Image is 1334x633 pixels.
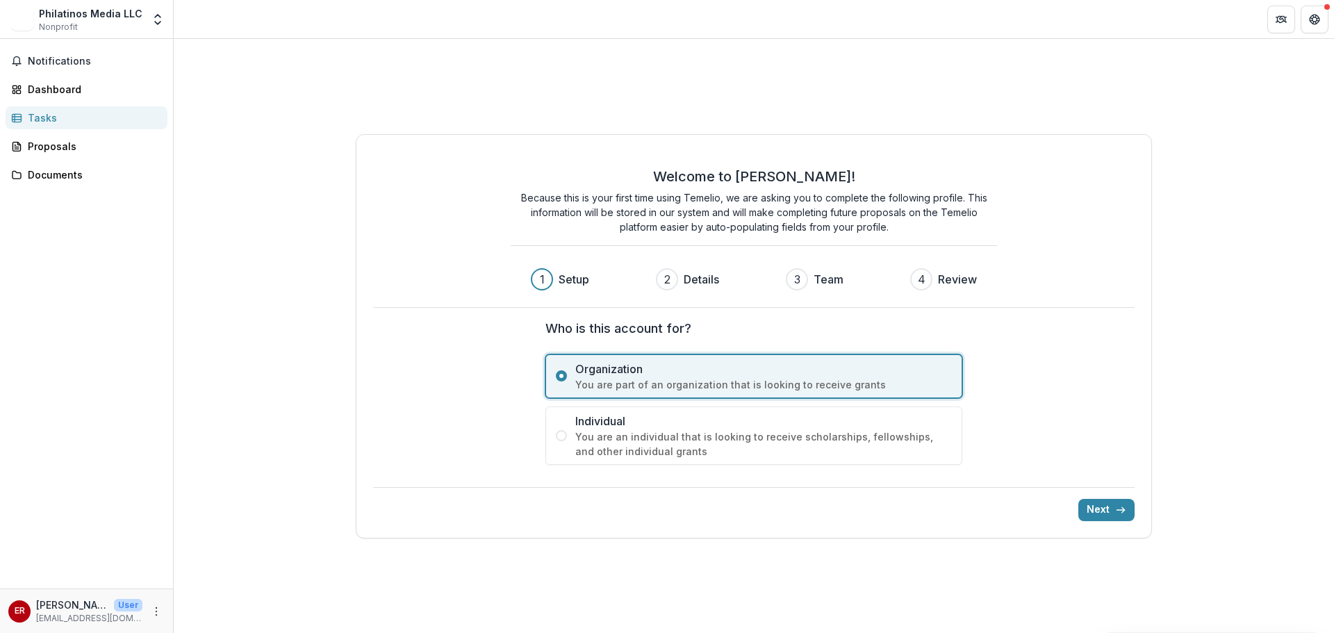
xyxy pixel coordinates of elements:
a: Documents [6,163,167,186]
p: Because this is your first time using Temelio, we are asking you to complete the following profil... [511,190,997,234]
div: Edgar Rámirez [15,607,25,616]
span: Organization [575,361,952,377]
div: Documents [28,167,156,182]
div: Tasks [28,110,156,125]
div: Philatinos Media LLC [39,6,142,21]
button: Get Help [1301,6,1328,33]
div: 3 [794,271,800,288]
p: User [114,599,142,611]
div: 2 [664,271,670,288]
div: 4 [918,271,925,288]
button: Partners [1267,6,1295,33]
p: [PERSON_NAME] [36,598,108,612]
button: Notifications [6,50,167,72]
h3: Setup [559,271,589,288]
a: Tasks [6,106,167,129]
span: Nonprofit [39,21,78,33]
h3: Team [814,271,843,288]
div: Proposals [28,139,156,154]
div: Progress [531,268,977,290]
span: You are part of an organization that is looking to receive grants [575,377,952,392]
div: Dashboard [28,82,156,97]
span: Notifications [28,56,162,67]
h3: Review [938,271,977,288]
span: Individual [575,413,952,429]
button: Open entity switcher [148,6,167,33]
label: Who is this account for? [545,319,954,338]
h3: Details [684,271,719,288]
a: Dashboard [6,78,167,101]
h2: Welcome to [PERSON_NAME]! [653,168,855,185]
button: Next [1078,499,1135,521]
div: 1 [540,271,545,288]
button: More [148,603,165,620]
span: You are an individual that is looking to receive scholarships, fellowships, and other individual ... [575,429,952,459]
img: Philatinos Media LLC [11,8,33,31]
a: Proposals [6,135,167,158]
p: [EMAIL_ADDRESS][DOMAIN_NAME] [36,612,142,625]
